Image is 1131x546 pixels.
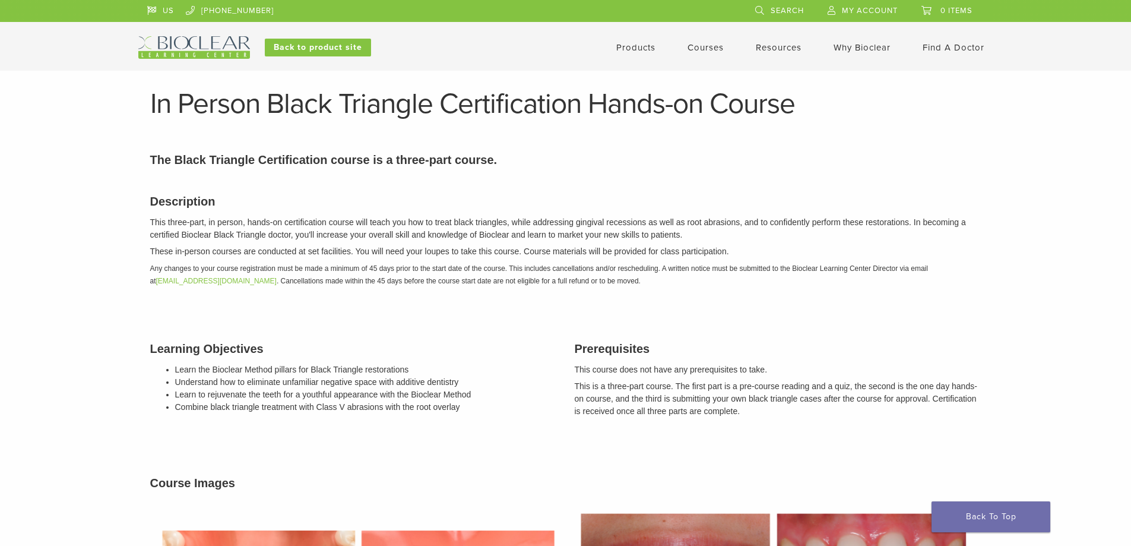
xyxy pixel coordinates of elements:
a: Courses [688,42,724,53]
li: Learn to rejuvenate the teeth for a youthful appearance with the Bioclear Method [175,389,557,401]
h3: Learning Objectives [150,340,557,358]
h3: Prerequisites [575,340,981,358]
a: Resources [756,42,801,53]
em: Any changes to your course registration must be made a minimum of 45 days prior to the start date... [150,264,928,285]
a: Why Bioclear [834,42,891,53]
li: Learn the Bioclear Method pillars for Black Triangle restorations [175,364,557,376]
h3: Course Images [150,474,981,492]
a: Back to product site [265,39,371,56]
p: These in-person courses are conducted at set facilities. You will need your loupes to take this c... [150,245,981,258]
li: Understand how to eliminate unfamiliar negative space with additive dentistry [175,376,557,389]
img: Bioclear [138,36,250,59]
p: This course does not have any prerequisites to take. [575,364,981,376]
p: The Black Triangle Certification course is a three-part course. [150,151,981,169]
a: Find A Doctor [923,42,984,53]
a: [EMAIL_ADDRESS][DOMAIN_NAME] [156,277,277,285]
span: My Account [842,6,898,15]
li: Combine black triangle treatment with Class V abrasions with the root overlay [175,401,557,414]
h1: In Person Black Triangle Certification Hands-on Course [150,90,981,118]
h3: Description [150,192,981,210]
p: This three-part, in person, hands-on certification course will teach you how to treat black trian... [150,216,981,241]
p: This is a three-part course. The first part is a pre-course reading and a quiz, the second is the... [575,380,981,418]
span: Search [771,6,804,15]
a: Back To Top [932,501,1050,532]
span: 0 items [940,6,972,15]
a: Products [616,42,655,53]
